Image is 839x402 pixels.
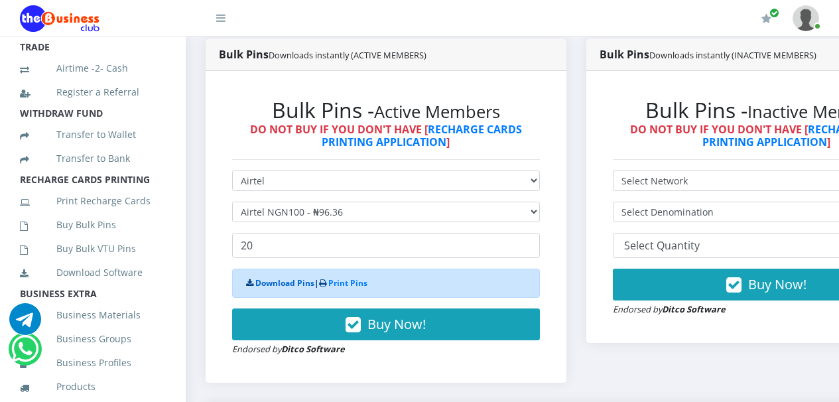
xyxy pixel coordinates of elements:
a: Register a Referral [20,77,166,107]
small: Endorsed by [232,343,345,355]
a: Download Pins [255,277,314,289]
small: Downloads instantly (ACTIVE MEMBERS) [269,49,426,61]
a: Transfer to Wallet [20,119,166,150]
strong: | [246,277,367,289]
strong: Ditco Software [662,303,726,315]
a: Business Groups [20,324,166,354]
a: Airtime -2- Cash [20,53,166,84]
a: Buy Bulk Pins [20,210,166,240]
button: Buy Now! [232,308,540,340]
a: Transfer to Bank [20,143,166,174]
a: Business Profiles [20,348,166,378]
a: Download Software [20,257,166,288]
strong: DO NOT BUY IF YOU DON'T HAVE [ ] [250,122,522,149]
span: Renew/Upgrade Subscription [769,8,779,18]
small: Endorsed by [613,303,726,315]
span: Buy Now! [367,315,426,333]
small: Active Members [374,100,500,123]
a: Chat for support [11,343,38,365]
a: Buy Bulk VTU Pins [20,234,166,264]
strong: Bulk Pins [600,47,816,62]
h2: Bulk Pins - [232,98,540,123]
img: User [793,5,819,31]
a: Print Recharge Cards [20,186,166,216]
input: Enter Quantity [232,233,540,258]
strong: Ditco Software [281,343,345,355]
a: Products [20,371,166,402]
span: Buy Now! [748,275,807,293]
a: Print Pins [328,277,367,289]
a: RECHARGE CARDS PRINTING APPLICATION [322,122,522,149]
img: Logo [20,5,99,32]
strong: Bulk Pins [219,47,426,62]
i: Renew/Upgrade Subscription [761,13,771,24]
small: Downloads instantly (INACTIVE MEMBERS) [649,49,816,61]
a: Chat for support [9,313,41,335]
a: Business Materials [20,300,166,330]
